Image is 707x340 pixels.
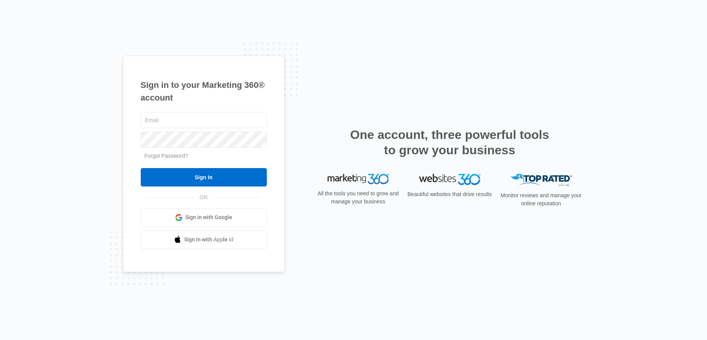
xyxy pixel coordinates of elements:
a: Sign in with Google [141,208,267,227]
h1: Sign in to your Marketing 360® account [141,79,267,104]
a: Forgot Password? [145,153,188,159]
h2: One account, three powerful tools to grow your business [348,127,552,158]
p: All the tools you need to grow and manage your business [315,190,401,206]
p: Monitor reviews and manage your online reputation [498,191,584,208]
input: Email [141,112,267,128]
input: Sign In [141,168,267,187]
span: Sign in with Google [185,213,232,221]
img: Websites 360 [419,174,481,185]
span: OR [194,193,213,201]
img: Marketing 360 [328,174,389,185]
img: Top Rated Local [511,174,572,187]
a: Sign in with Apple Id [141,231,267,249]
p: Beautiful websites that drive results [407,190,493,198]
span: Sign in with Apple Id [184,236,233,244]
